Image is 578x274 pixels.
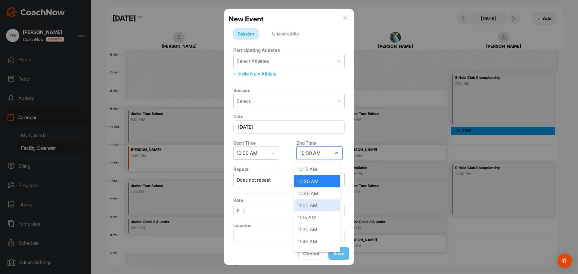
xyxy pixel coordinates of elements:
[237,176,271,183] div: Does not repeat
[236,207,239,214] span: $
[268,28,303,40] div: Unavailability
[294,175,340,187] div: 10:30 AM
[233,28,259,40] div: Session
[233,120,345,134] input: Select Date
[294,199,340,211] div: 11:00 AM
[233,88,250,93] label: Session
[233,166,249,172] label: Repeat
[233,197,243,203] label: Rate
[328,247,349,260] button: Save
[233,223,252,228] label: Location
[233,204,345,217] input: 0
[298,247,324,260] button: Cancel
[294,163,340,175] div: 10:15 AM
[294,211,340,223] div: 11:15 AM
[237,57,269,65] div: Select Athletes
[229,14,263,24] h2: New Event
[233,140,256,146] label: Start Time
[233,114,244,119] label: Date
[294,223,340,236] div: 11:30 AM
[300,149,321,157] div: 10:30 AM
[294,248,340,260] div: 12:00 PM
[233,70,345,77] div: + Invite New Athlete
[237,97,254,105] div: Select...
[343,15,348,20] img: info
[558,254,572,268] div: Open Intercom Messenger
[297,140,316,146] label: End Time
[294,236,340,248] div: 11:45 AM
[237,149,257,157] div: 10:00 AM
[294,187,340,199] div: 10:45 AM
[233,47,280,53] label: Participating Athletes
